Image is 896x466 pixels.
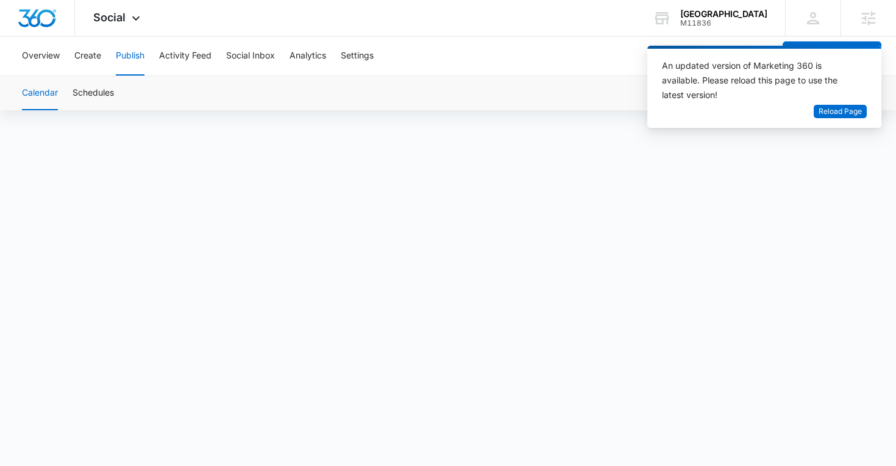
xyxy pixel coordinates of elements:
[680,9,767,19] div: account name
[73,76,114,110] button: Schedules
[662,58,852,102] div: An updated version of Marketing 360 is available. Please reload this page to use the latest version!
[159,37,212,76] button: Activity Feed
[341,37,374,76] button: Settings
[814,105,867,119] button: Reload Page
[93,11,126,24] span: Social
[290,37,326,76] button: Analytics
[22,76,58,110] button: Calendar
[783,41,881,71] button: Create a Post
[819,106,862,118] span: Reload Page
[116,37,144,76] button: Publish
[74,37,101,76] button: Create
[226,37,275,76] button: Social Inbox
[680,19,767,27] div: account id
[22,37,60,76] button: Overview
